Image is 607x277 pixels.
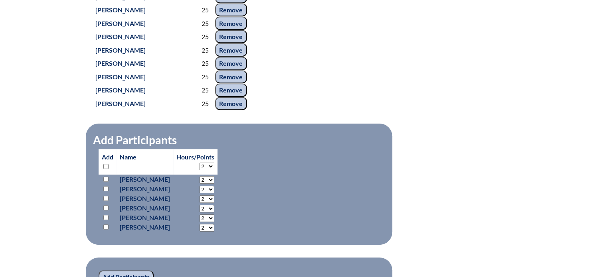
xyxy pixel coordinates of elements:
[92,133,178,147] legend: Add Participants
[120,184,170,194] p: [PERSON_NAME]
[120,203,170,213] p: [PERSON_NAME]
[92,84,149,95] a: [PERSON_NAME]
[92,98,149,109] a: [PERSON_NAME]
[188,3,212,17] td: 25
[176,152,214,162] p: Hours/Points
[120,152,170,162] p: Name
[215,57,247,70] input: Remove
[188,70,212,84] td: 25
[215,43,247,57] input: Remove
[215,70,247,84] input: Remove
[120,175,170,184] p: [PERSON_NAME]
[215,3,247,17] input: Remove
[188,16,212,30] td: 25
[120,194,170,203] p: [PERSON_NAME]
[215,16,247,30] input: Remove
[188,43,212,57] td: 25
[102,152,113,171] p: Add
[92,45,149,55] a: [PERSON_NAME]
[188,83,212,97] td: 25
[215,83,247,97] input: Remove
[120,222,170,232] p: [PERSON_NAME]
[120,213,170,222] p: [PERSON_NAME]
[188,97,212,110] td: 25
[92,4,149,15] a: [PERSON_NAME]
[215,97,247,110] input: Remove
[215,30,247,43] input: Remove
[92,31,149,42] a: [PERSON_NAME]
[188,30,212,43] td: 25
[92,18,149,29] a: [PERSON_NAME]
[188,57,212,70] td: 25
[92,58,149,69] a: [PERSON_NAME]
[92,71,149,82] a: [PERSON_NAME]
